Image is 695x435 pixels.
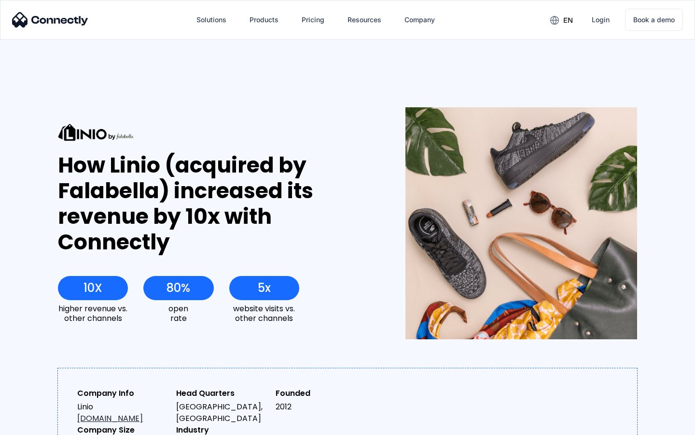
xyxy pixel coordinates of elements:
div: Pricing [302,13,324,27]
div: higher revenue vs. other channels [58,304,128,322]
a: Book a demo [625,9,683,31]
a: [DOMAIN_NAME] [77,413,143,424]
a: Login [584,8,617,31]
div: [GEOGRAPHIC_DATA], [GEOGRAPHIC_DATA] [176,401,267,424]
div: Solutions [196,13,226,27]
aside: Language selected: English [10,418,58,432]
div: open rate [143,304,213,322]
div: Company Info [77,388,168,399]
div: Company [404,13,435,27]
div: 80% [167,281,190,295]
div: Resources [347,13,381,27]
div: 10X [83,281,102,295]
div: 2012 [276,401,367,413]
img: Connectly Logo [12,12,88,28]
div: Products [250,13,278,27]
ul: Language list [19,418,58,432]
div: 5x [258,281,271,295]
div: Head Quarters [176,388,267,399]
a: Pricing [294,8,332,31]
div: en [563,14,573,27]
div: How Linio (acquired by Falabella) increased its revenue by 10x with Connectly [58,153,370,255]
div: Founded [276,388,367,399]
div: Linio [77,401,168,424]
div: Login [592,13,610,27]
div: website visits vs. other channels [229,304,299,322]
